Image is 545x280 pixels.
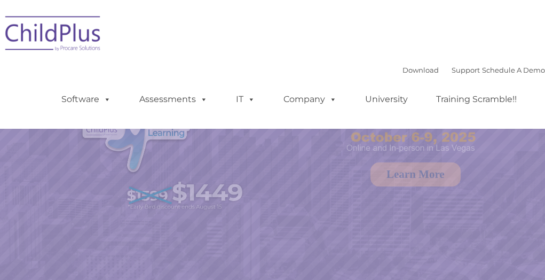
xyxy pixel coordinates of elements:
font: | [402,66,545,74]
a: Download [402,66,439,74]
a: Assessments [129,89,218,110]
a: IT [225,89,266,110]
a: University [354,89,418,110]
a: Support [452,66,480,74]
a: Learn More [370,162,461,186]
a: Company [273,89,347,110]
a: Training Scramble!! [425,89,527,110]
a: Schedule A Demo [482,66,545,74]
a: Software [51,89,122,110]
